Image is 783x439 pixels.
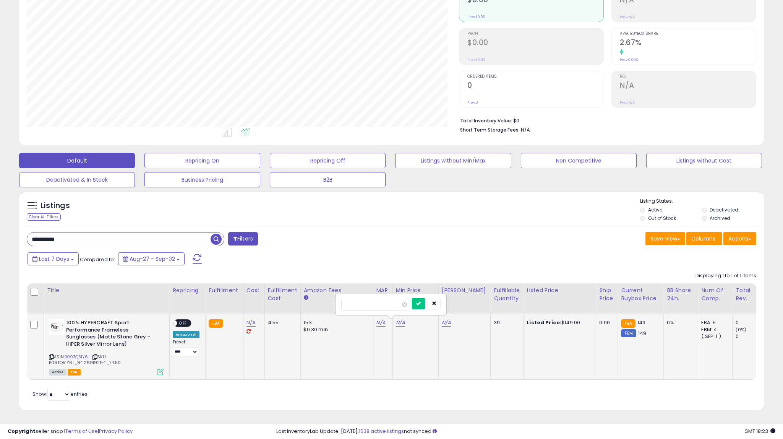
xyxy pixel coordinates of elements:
[701,319,726,326] div: FBA: 5
[268,319,295,326] div: 4.55
[467,15,485,19] small: Prev: $0.00
[701,286,729,302] div: Num of Comp.
[177,320,189,327] span: OFF
[442,319,451,327] a: N/A
[467,38,603,49] h2: $0.00
[736,286,764,302] div: Total Rev.
[270,153,386,168] button: Repricing Off
[599,319,612,326] div: 0.00
[209,319,223,328] small: FBA
[173,331,199,338] div: Amazon AI
[39,255,69,263] span: Last 7 Days
[645,232,685,245] button: Save View
[701,333,726,340] div: ( SFP: 1 )
[68,369,81,376] span: FBA
[710,206,739,213] label: Deactivated
[396,286,435,294] div: Min Price
[276,428,775,435] div: Last InventoryLab Update: [DATE], not synced.
[667,286,695,302] div: BB Share 24h.
[620,32,756,36] span: Avg. Buybox Share
[460,117,512,124] b: Total Inventory Value:
[28,252,79,265] button: Last 7 Days
[686,232,722,245] button: Columns
[521,126,530,133] span: N/A
[228,232,258,246] button: Filters
[209,286,240,294] div: Fulfillment
[637,319,645,326] span: 149
[621,319,635,328] small: FBA
[695,272,756,280] div: Displaying 1 to 1 of 1 items
[80,256,115,263] span: Compared to:
[701,326,726,333] div: FBM: 4
[304,294,308,301] small: Amazon Fees.
[736,327,746,333] small: (0%)
[376,286,389,294] div: MAP
[467,81,603,91] h2: 0
[49,319,64,335] img: 31Ku--qYMUL._SL40_.jpg
[621,329,636,337] small: FBM
[736,319,767,326] div: 0
[527,286,593,294] div: Listed Price
[710,215,731,221] label: Archived
[667,319,692,326] div: 0%
[65,428,98,435] a: Terms of Use
[49,369,66,376] span: All listings currently available for purchase on Amazon
[118,252,185,265] button: Aug-27 - Sep-02
[736,333,767,340] div: 0
[620,81,756,91] h2: N/A
[359,428,404,435] a: 1538 active listings
[304,286,370,294] div: Amazon Fees
[467,75,603,79] span: Ordered Items
[173,340,199,357] div: Preset:
[32,390,88,398] span: Show: entries
[646,153,762,168] button: Listings without Cost
[620,57,638,62] small: Prev: 0.00%
[620,38,756,49] h2: 2.67%
[648,215,676,221] label: Out of Stock
[494,319,517,326] div: 39
[41,200,70,211] h5: Listings
[65,354,90,360] a: B09TQ51Y6L
[144,153,260,168] button: Repricing On
[638,330,646,337] span: 149
[246,286,261,294] div: Cost
[19,172,135,187] button: Deactivated & In Stock
[395,153,511,168] button: Listings without Min/Max
[527,319,590,326] div: $149.00
[442,286,487,294] div: [PERSON_NAME]
[620,75,756,79] span: ROI
[467,57,485,62] small: Prev: $0.00
[49,354,121,365] span: | SKU: B09TQ51Y6L_841269192941_74.50
[494,286,520,302] div: Fulfillable Quantity
[47,286,166,294] div: Title
[130,255,175,263] span: Aug-27 - Sep-02
[246,319,256,327] a: N/A
[691,235,715,242] span: Columns
[144,172,260,187] button: Business Pricing
[396,319,405,327] a: N/A
[599,286,614,302] div: Ship Price
[270,172,386,187] button: B2B
[304,326,367,333] div: $0.30 min
[621,286,660,302] div: Current Buybox Price
[460,115,751,125] li: $0
[723,232,756,245] button: Actions
[49,319,164,374] div: ASIN:
[19,153,135,168] button: Default
[620,15,635,19] small: Prev: N/A
[27,213,61,221] div: Clear All Filters
[640,198,764,205] p: Listing States:
[268,286,297,302] div: Fulfillment Cost
[304,319,367,326] div: 15%
[527,319,561,326] b: Listed Price:
[620,100,635,105] small: Prev: N/A
[66,319,159,350] b: 100% HYPERCRAFT Sport Performance Frameless Sunglasses (Matte Stone Grey - HiPER Silver Mirror Lens)
[460,127,520,133] b: Short Term Storage Fees:
[173,286,202,294] div: Repricing
[744,428,775,435] span: 2025-09-10 18:23 GMT
[467,32,603,36] span: Profit
[467,100,478,105] small: Prev: 0
[376,319,386,327] a: N/A
[99,428,133,435] a: Privacy Policy
[648,206,662,213] label: Active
